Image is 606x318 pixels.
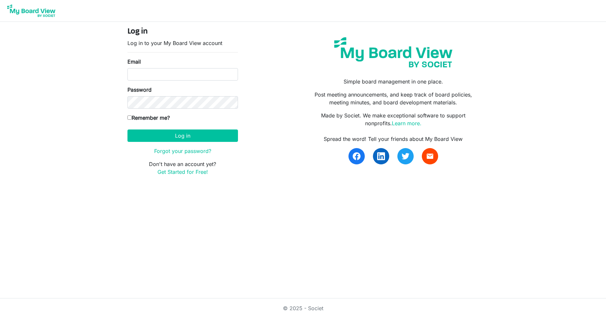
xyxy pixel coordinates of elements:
a: © 2025 - Societ [283,305,323,311]
img: twitter.svg [402,152,409,160]
label: Password [127,86,152,94]
a: Forgot your password? [154,148,211,154]
p: Made by Societ. We make exceptional software to support nonprofits. [308,112,479,127]
img: my-board-view-societ.svg [329,32,457,72]
p: Log in to your My Board View account [127,39,238,47]
div: Spread the word! Tell your friends about My Board View [308,135,479,143]
img: facebook.svg [353,152,361,160]
input: Remember me? [127,115,132,120]
a: Learn more. [392,120,421,127]
label: Remember me? [127,114,170,122]
p: Simple board management in one place. [308,78,479,85]
h4: Log in [127,27,238,37]
img: linkedin.svg [377,152,385,160]
img: My Board View Logo [5,3,57,19]
a: Get Started for Free! [157,169,208,175]
button: Log in [127,129,238,142]
p: Post meeting announcements, and keep track of board policies, meeting minutes, and board developm... [308,91,479,106]
label: Email [127,58,141,66]
span: email [426,152,434,160]
a: email [422,148,438,164]
p: Don't have an account yet? [127,160,238,176]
